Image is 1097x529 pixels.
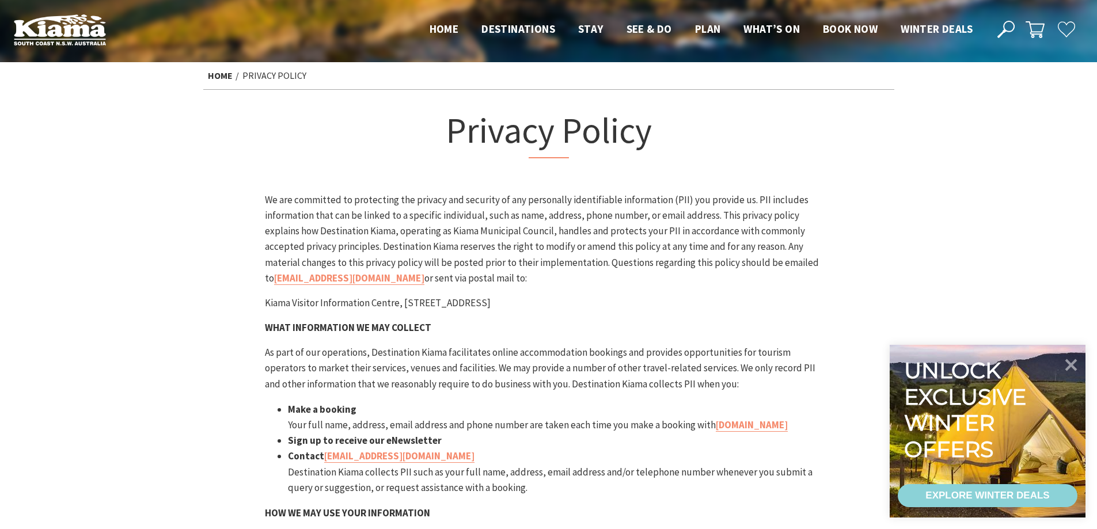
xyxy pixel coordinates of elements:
[430,22,459,36] span: Home
[265,192,832,286] p: We are committed to protecting the privacy and security of any personally identifiable informatio...
[208,70,233,82] a: Home
[265,345,832,392] p: As part of our operations, Destination Kiama facilitates online accommodation bookings and provid...
[695,22,721,36] span: Plan
[904,357,1031,462] div: Unlock exclusive winter offers
[324,450,475,463] a: [EMAIL_ADDRESS][DOMAIN_NAME]
[288,434,442,447] strong: Sign up to receive our eNewsletter
[901,22,973,36] span: Winter Deals
[274,272,424,285] a: [EMAIL_ADDRESS][DOMAIN_NAME]
[242,68,306,83] li: Privacy Policy
[578,22,603,36] span: Stay
[265,295,832,311] p: Kiama Visitor Information Centre, [STREET_ADDRESS]
[288,450,476,463] strong: Contact
[418,20,984,39] nav: Main Menu
[627,22,672,36] span: See & Do
[288,448,832,496] li: Destination Kiama collects PII such as your full name, address, email address and/or telephone nu...
[481,22,555,36] span: Destinations
[14,14,106,45] img: Kiama Logo
[288,403,356,416] strong: Make a booking
[716,418,788,432] a: [DOMAIN_NAME]
[898,484,1077,507] a: EXPLORE WINTER DEALS
[265,321,431,334] strong: WHAT INFORMATION WE MAY COLLECT
[323,107,775,158] h1: Privacy Policy
[743,22,800,36] span: What’s On
[823,22,878,36] span: Book now
[288,402,832,433] li: Your full name, address, email address and phone number are taken each time you make a booking with
[925,484,1049,507] div: EXPLORE WINTER DEALS
[265,507,430,519] strong: HOW WE MAY USE YOUR INFORMATION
